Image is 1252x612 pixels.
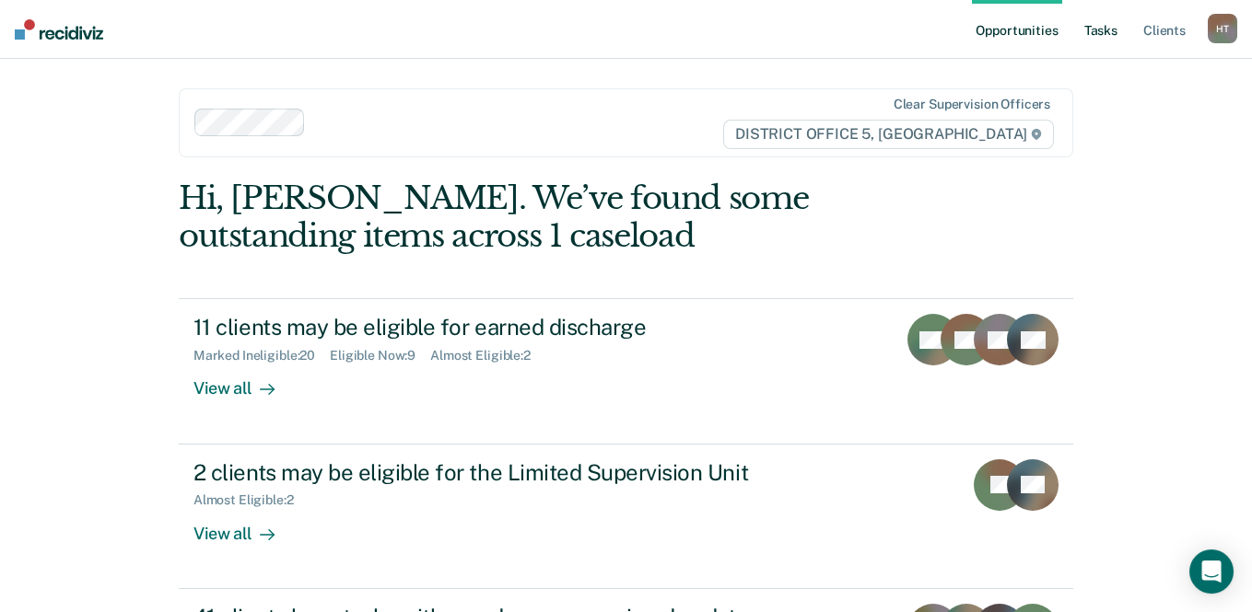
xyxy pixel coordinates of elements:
div: H T [1208,14,1237,43]
div: Marked Ineligible : 20 [193,348,330,364]
span: DISTRICT OFFICE 5, [GEOGRAPHIC_DATA] [723,120,1054,149]
div: 2 clients may be eligible for the Limited Supervision Unit [193,459,840,486]
div: Almost Eligible : 2 [193,492,309,508]
div: Almost Eligible : 2 [430,348,545,364]
button: HT [1208,14,1237,43]
div: View all [193,508,297,544]
a: 2 clients may be eligible for the Limited Supervision UnitAlmost Eligible:2View all [179,445,1073,589]
a: 11 clients may be eligible for earned dischargeMarked Ineligible:20Eligible Now:9Almost Eligible:... [179,298,1073,444]
img: Recidiviz [15,19,103,40]
div: Clear supervision officers [894,97,1050,112]
div: Hi, [PERSON_NAME]. We’ve found some outstanding items across 1 caseload [179,179,895,255]
div: Open Intercom Messenger [1189,549,1234,594]
div: Eligible Now : 9 [330,348,430,364]
div: 11 clients may be eligible for earned discharge [193,314,840,341]
div: View all [193,364,297,399]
